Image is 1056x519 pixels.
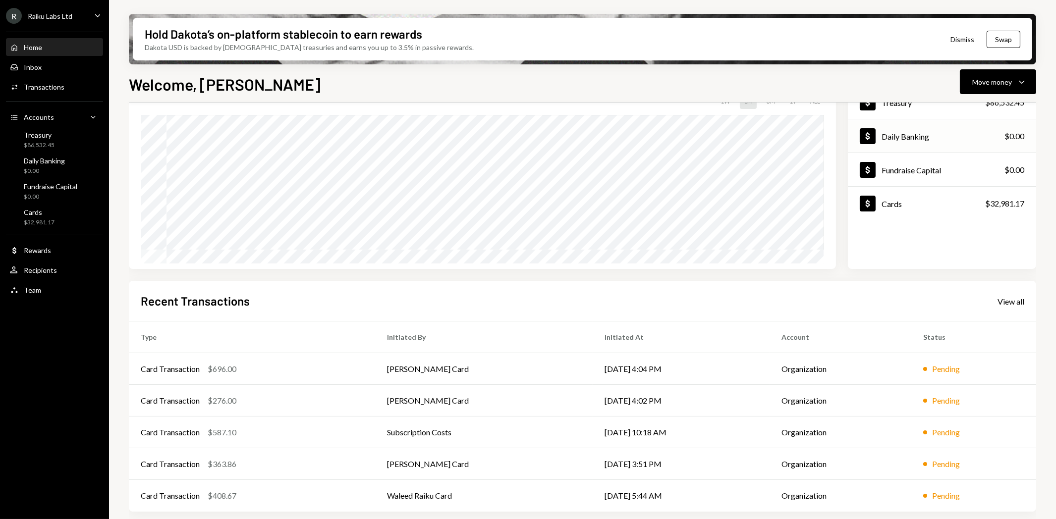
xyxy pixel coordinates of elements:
div: Hold Dakota’s on-platform stablecoin to earn rewards [145,26,422,42]
a: Cards$32,981.17 [6,205,103,229]
div: $696.00 [208,363,236,375]
td: [DATE] 10:18 AM [593,416,770,448]
div: $0.00 [24,193,77,201]
div: Rewards [24,246,51,255]
td: [DATE] 3:51 PM [593,448,770,480]
button: Dismiss [938,28,987,51]
td: [PERSON_NAME] Card [375,448,593,480]
div: Home [24,43,42,52]
td: Organization [770,416,912,448]
div: Card Transaction [141,363,200,375]
th: Status [911,321,1036,353]
div: Inbox [24,63,42,71]
td: [PERSON_NAME] Card [375,353,593,385]
a: Accounts [6,108,103,126]
div: $587.10 [208,426,236,438]
div: Pending [932,363,960,375]
button: Move money [960,69,1036,94]
a: Daily Banking$0.00 [848,119,1036,153]
td: [DATE] 5:44 AM [593,480,770,512]
div: $0.00 [24,167,65,175]
a: Fundraise Capital$0.00 [6,179,103,203]
td: [DATE] 4:02 PM [593,385,770,416]
div: Team [24,286,41,294]
th: Type [129,321,375,353]
div: $32,981.17 [985,198,1024,209]
div: Pending [932,490,960,502]
th: Initiated By [375,321,593,353]
div: Move money [972,77,1012,87]
a: View all [998,296,1024,307]
div: Daily Banking [24,156,65,165]
a: Team [6,281,103,299]
td: Waleed Raiku Card [375,480,593,512]
td: Subscription Costs [375,416,593,448]
div: Card Transaction [141,490,200,502]
a: Daily Banking$0.00 [6,154,103,177]
div: $363.86 [208,458,236,470]
div: Raiku Labs Ltd [28,12,72,20]
h2: Recent Transactions [141,293,250,309]
a: Rewards [6,241,103,259]
a: Recipients [6,261,103,279]
div: Treasury [24,131,55,139]
td: Organization [770,385,912,416]
a: Cards$32,981.17 [848,187,1036,220]
div: $0.00 [1004,130,1024,142]
div: $86,532.45 [24,141,55,150]
div: Recipients [24,266,57,274]
div: Fundraise Capital [882,165,941,175]
td: Organization [770,448,912,480]
div: $0.00 [1004,164,1024,176]
th: Initiated At [593,321,770,353]
div: Cards [24,208,55,216]
div: $32,981.17 [24,218,55,227]
div: Card Transaction [141,426,200,438]
div: Card Transaction [141,395,200,407]
a: Inbox [6,58,103,76]
a: Fundraise Capital$0.00 [848,153,1036,186]
div: Accounts [24,113,54,121]
div: $408.67 [208,490,236,502]
td: Organization [770,353,912,385]
div: Transactions [24,83,64,91]
div: Pending [932,458,960,470]
td: Organization [770,480,912,512]
div: Treasury [882,98,912,107]
div: Daily Banking [882,132,929,141]
div: $86,532.45 [985,97,1024,108]
div: View all [998,297,1024,307]
a: Treasury$86,532.45 [6,128,103,152]
div: Dakota USD is backed by [DEMOGRAPHIC_DATA] treasuries and earns you up to 3.5% in passive rewards. [145,42,474,52]
div: Cards [882,199,902,208]
div: R [6,8,22,24]
a: Home [6,38,103,56]
a: Transactions [6,78,103,96]
div: Fundraise Capital [24,182,77,191]
button: Swap [987,31,1020,48]
div: $276.00 [208,395,236,407]
div: Pending [932,426,960,438]
h1: Welcome, [PERSON_NAME] [129,74,321,94]
div: Card Transaction [141,458,200,470]
div: Pending [932,395,960,407]
td: [DATE] 4:04 PM [593,353,770,385]
th: Account [770,321,912,353]
td: [PERSON_NAME] Card [375,385,593,416]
